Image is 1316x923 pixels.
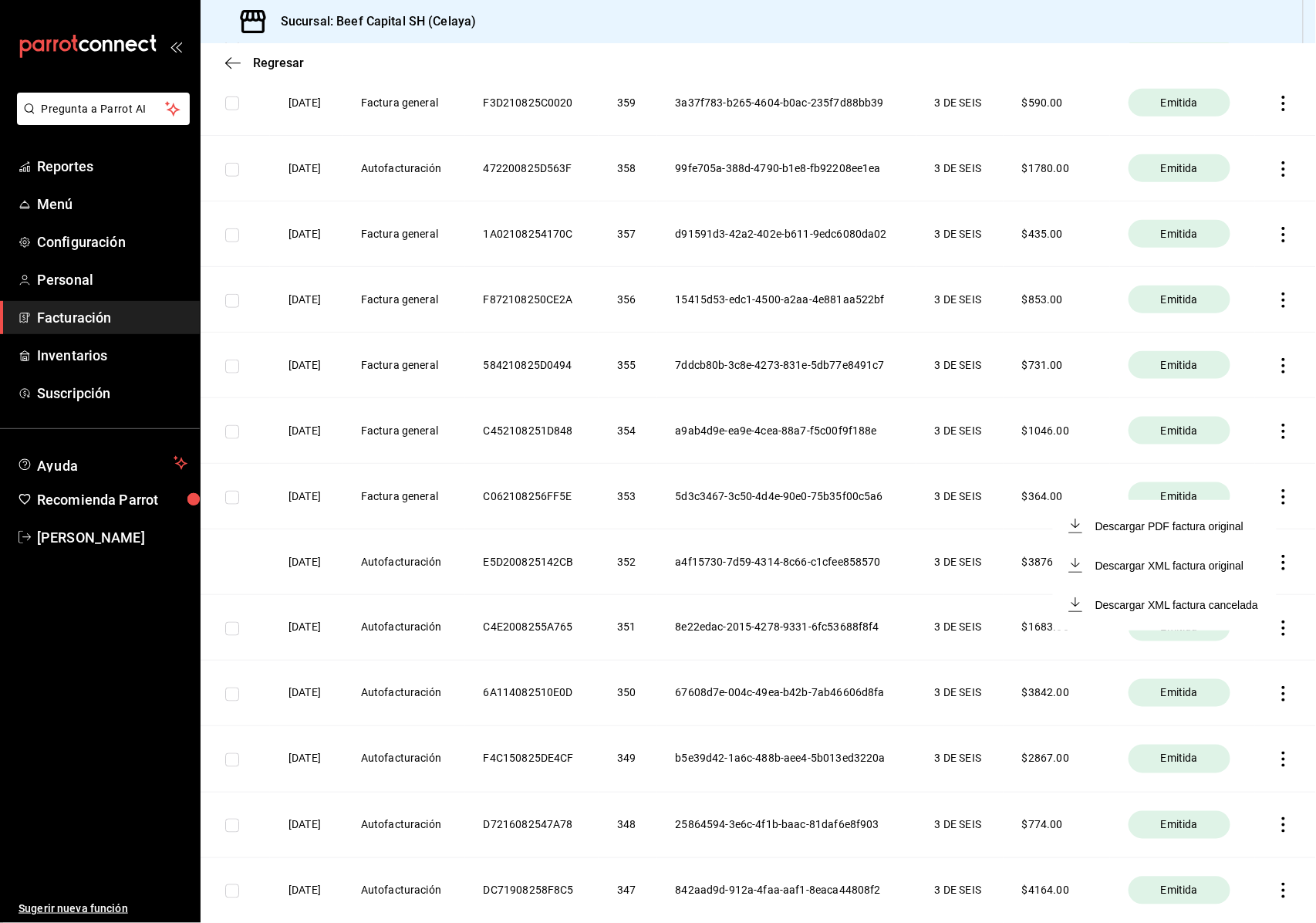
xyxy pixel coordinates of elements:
button: Descargar XML factura original [1071,558,1243,573]
button: Descargar PDF factura original [1071,519,1243,533]
div: Descargar PDF factura original [1095,520,1243,532]
div: Descargar XML factura cancelada [1095,599,1258,611]
div: Descargar XML factura original [1095,560,1243,572]
button: Descargar XML factura cancelada [1071,597,1258,612]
